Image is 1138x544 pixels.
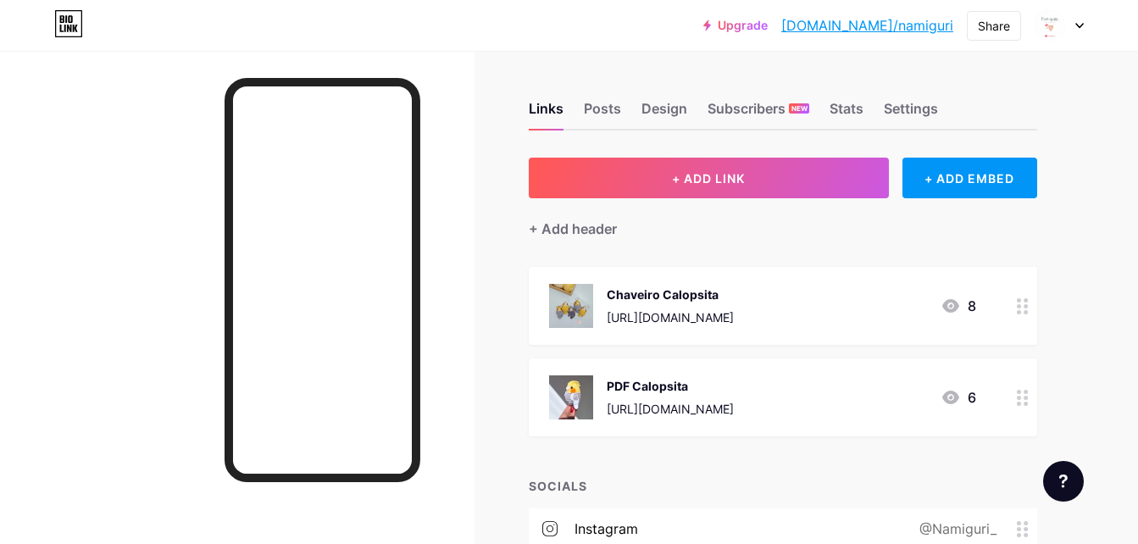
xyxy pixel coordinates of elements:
[529,219,617,239] div: + Add header
[529,477,1037,495] div: SOCIALS
[584,98,621,129] div: Posts
[941,387,976,408] div: 6
[830,98,863,129] div: Stats
[529,158,889,198] button: + ADD LINK
[607,400,734,418] div: [URL][DOMAIN_NAME]
[607,377,734,395] div: PDF Calopsita
[941,296,976,316] div: 8
[884,98,938,129] div: Settings
[781,15,953,36] a: [DOMAIN_NAME]/namiguri
[575,519,638,539] div: instagram
[708,98,809,129] div: Subscribers
[892,519,1017,539] div: @Namiguri_
[791,103,808,114] span: NEW
[641,98,687,129] div: Design
[1034,9,1066,42] img: Tennessee UrbanShop
[703,19,768,32] a: Upgrade
[672,171,745,186] span: + ADD LINK
[549,284,593,328] img: Chaveiro Calopsita
[549,375,593,419] img: PDF Calopsita
[902,158,1037,198] div: + ADD EMBED
[607,286,734,303] div: Chaveiro Calopsita
[978,17,1010,35] div: Share
[529,98,563,129] div: Links
[607,308,734,326] div: [URL][DOMAIN_NAME]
